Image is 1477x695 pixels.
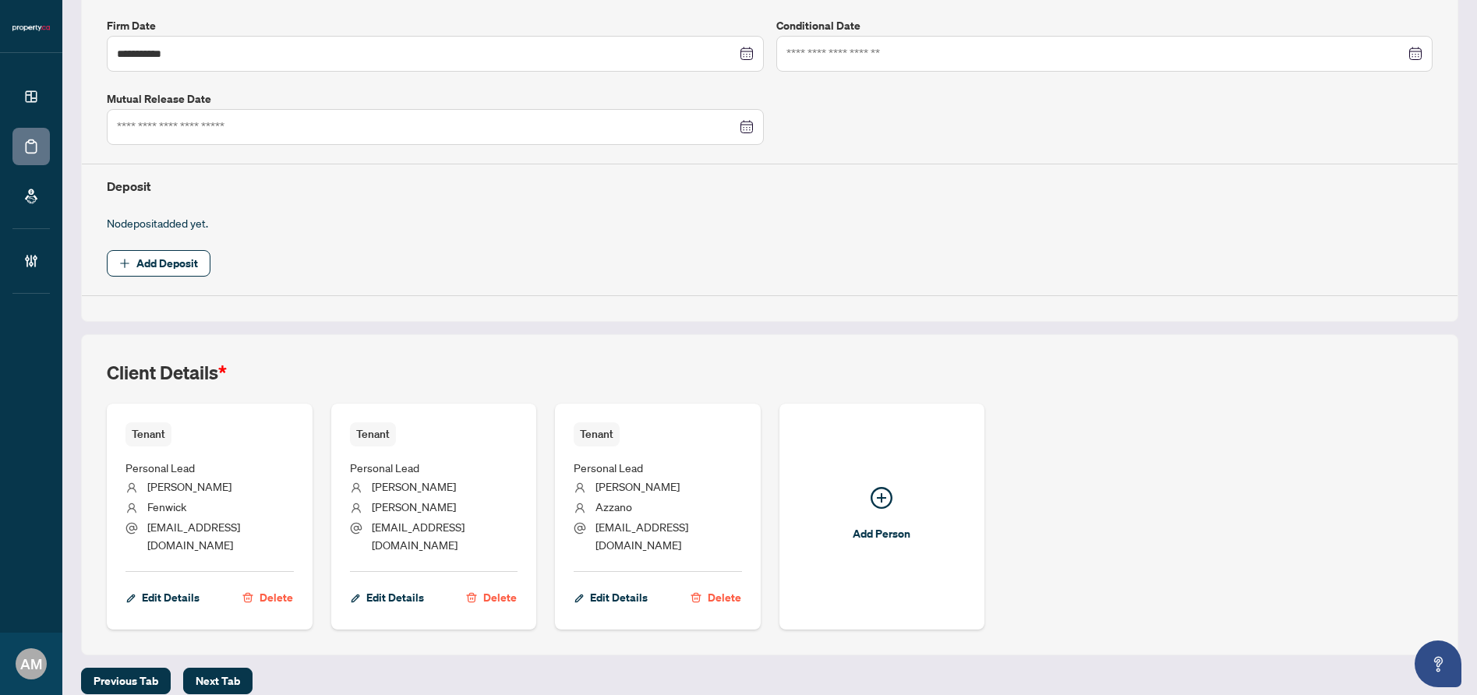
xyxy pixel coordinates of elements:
[142,585,200,610] span: Edit Details
[81,668,171,694] button: Previous Tab
[12,23,50,33] img: logo
[107,177,1433,196] h4: Deposit
[690,584,742,611] button: Delete
[107,250,210,277] button: Add Deposit
[125,584,200,611] button: Edit Details
[871,487,892,509] span: plus-circle
[350,584,425,611] button: Edit Details
[574,584,648,611] button: Edit Details
[136,251,198,276] span: Add Deposit
[372,479,456,493] span: [PERSON_NAME]
[350,460,419,475] span: Personal Lead
[350,422,396,446] span: Tenant
[483,585,517,610] span: Delete
[94,669,158,693] span: Previous Tab
[595,479,680,493] span: [PERSON_NAME]
[366,585,424,610] span: Edit Details
[119,258,130,269] span: plus
[465,584,518,611] button: Delete
[196,669,240,693] span: Next Tab
[595,499,632,513] span: Azzano
[107,360,227,385] h2: Client Details
[776,17,1433,34] label: Conditional Date
[107,17,764,34] label: Firm Date
[125,422,171,446] span: Tenant
[590,585,648,610] span: Edit Details
[107,216,208,230] span: No deposit added yet.
[1415,640,1461,687] button: Open asap
[574,422,620,446] span: Tenant
[183,668,253,694] button: Next Tab
[708,585,741,610] span: Delete
[260,585,293,610] span: Delete
[372,499,456,513] span: [PERSON_NAME]
[147,499,186,513] span: Fenwick
[574,460,643,475] span: Personal Lead
[107,90,764,108] label: Mutual Release Date
[242,584,294,611] button: Delete
[853,521,910,546] span: Add Person
[147,520,240,552] span: [EMAIL_ADDRESS][DOMAIN_NAME]
[20,653,42,675] span: AM
[125,460,195,475] span: Personal Lead
[147,479,231,493] span: [PERSON_NAME]
[595,520,688,552] span: [EMAIL_ADDRESS][DOMAIN_NAME]
[779,404,985,630] button: Add Person
[372,520,465,552] span: [EMAIL_ADDRESS][DOMAIN_NAME]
